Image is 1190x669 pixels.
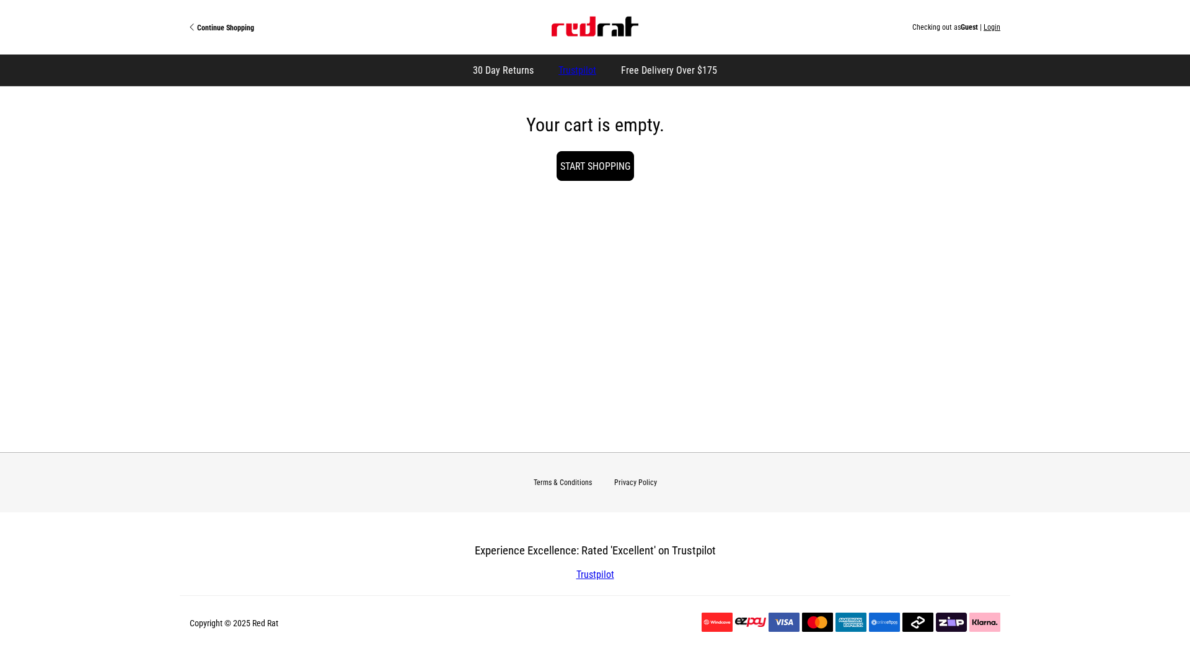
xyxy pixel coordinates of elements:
p: Copyright © 2025 Red Rat [190,616,278,631]
img: Mastercard [802,613,833,632]
span: 30 Day Returns [473,64,534,76]
a: Start Shopping [557,151,634,181]
img: EzPay [735,618,766,627]
a: Terms & Conditions [534,478,592,487]
p: Your cart is empty. [190,118,1000,133]
img: Red Rat [552,17,638,37]
span: Continue Shopping [197,24,254,32]
a: Continue Shopping [190,22,392,32]
a: Trustpilot [576,569,614,580]
a: Trustpilot [558,64,596,76]
a: Privacy Policy [614,478,657,487]
img: Afterpay [902,613,933,632]
img: Klarna [969,613,1000,632]
div: Checking out as [392,23,1000,32]
h3: Experience Excellence: Rated 'Excellent' on Trustpilot [285,544,905,557]
span: Free Delivery Over $175 [621,64,717,76]
img: Online EFTPOS [869,613,900,632]
img: Visa [769,613,800,632]
img: Zip [936,613,967,632]
img: Windcave [702,613,733,632]
span: | [980,23,982,32]
span: Guest [961,23,978,32]
button: Login [984,23,1000,32]
img: American Express [835,613,866,632]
